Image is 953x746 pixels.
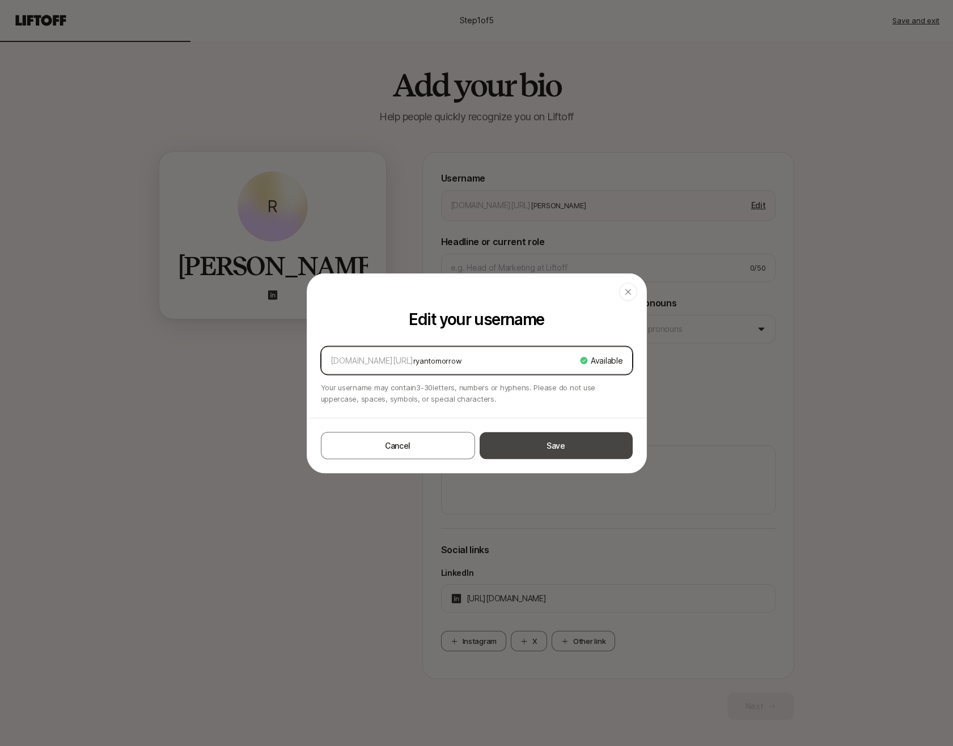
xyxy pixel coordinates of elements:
div: [DOMAIN_NAME][URL] [331,353,413,367]
button: Cancel [321,432,475,459]
p: Your username may contain 3 - 30 letters, numbers or hyphens. Please do not use uppercase, spaces... [321,381,633,404]
p: Edit your username [321,310,633,328]
p: Available [591,353,622,367]
button: Save [480,432,633,459]
input: frances-cruz [413,353,575,367]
